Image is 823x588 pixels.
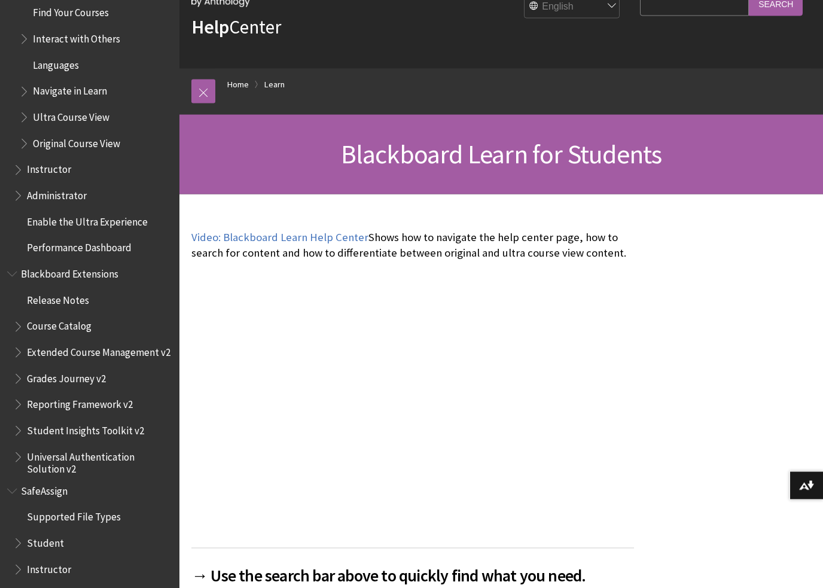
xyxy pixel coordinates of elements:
[27,508,121,524] span: Supported File Types
[33,82,107,98] span: Navigate in Learn
[33,4,109,20] span: Find Your Courses
[191,230,634,261] p: Shows how to navigate the help center page, how to search for content and how to differentiate be...
[27,395,133,411] span: Reporting Framework v2
[227,77,249,92] a: Home
[27,447,171,476] span: Universal Authentication Solution v2
[7,264,172,476] nav: Book outline for Blackboard Extensions
[191,230,368,245] a: Video: Blackboard Learn Help Center
[191,15,281,39] a: HelpCenter
[27,534,64,550] span: Student
[264,77,285,92] a: Learn
[27,317,92,333] span: Course Catalog
[27,291,89,307] span: Release Notes
[27,421,144,437] span: Student Insights Toolkit v2
[191,15,229,39] strong: Help
[27,212,148,229] span: Enable the Ultra Experience
[27,186,87,202] span: Administrator
[341,138,662,170] span: Blackboard Learn for Students
[191,272,634,521] iframe: Blackboard Learn Help Center
[27,343,170,359] span: Extended Course Management v2
[33,108,109,124] span: Ultra Course View
[33,29,120,45] span: Interact with Others
[27,239,132,255] span: Performance Dashboard
[27,160,71,176] span: Instructor
[21,482,68,498] span: SafeAssign
[33,134,120,150] span: Original Course View
[191,548,634,588] h2: → Use the search bar above to quickly find what you need.
[27,369,106,385] span: Grades Journey v2
[27,560,71,576] span: Instructor
[33,56,79,72] span: Languages
[21,264,118,281] span: Blackboard Extensions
